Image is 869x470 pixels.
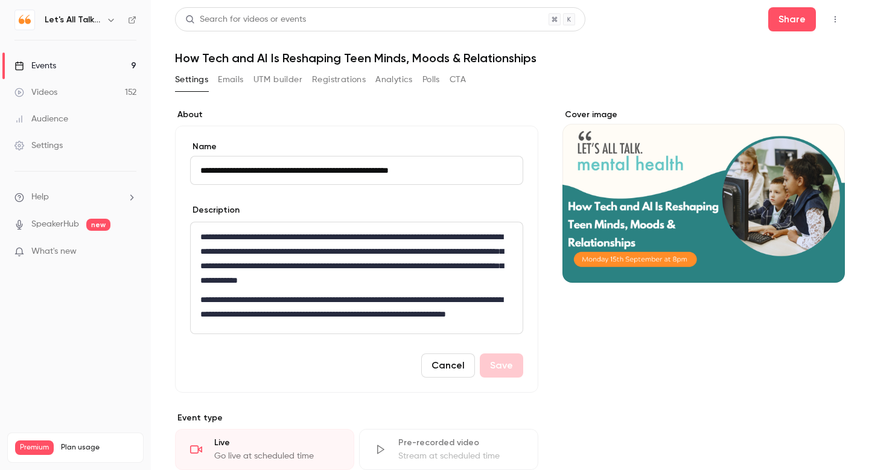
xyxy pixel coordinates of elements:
[31,191,49,204] span: Help
[175,412,538,424] p: Event type
[214,437,339,449] div: Live
[312,70,366,89] button: Registrations
[190,141,523,153] label: Name
[15,10,34,30] img: Let's All Talk Mental Health
[14,113,68,125] div: Audience
[14,191,136,204] li: help-dropdown-opener
[31,218,79,231] a: SpeakerHub
[422,70,440,89] button: Polls
[86,219,110,231] span: new
[359,429,538,470] div: Pre-recorded videoStream at scheduled time
[562,109,845,121] label: Cover image
[14,60,56,72] div: Events
[15,440,54,455] span: Premium
[175,70,208,89] button: Settings
[14,86,57,98] div: Videos
[190,204,240,216] label: Description
[185,13,306,26] div: Search for videos or events
[398,437,523,449] div: Pre-recorded video
[768,7,816,31] button: Share
[175,109,538,121] label: About
[45,14,101,26] h6: Let's All Talk Mental Health
[218,70,243,89] button: Emails
[421,353,475,378] button: Cancel
[175,429,354,470] div: LiveGo live at scheduled time
[31,245,77,258] span: What's new
[61,443,136,452] span: Plan usage
[214,450,339,462] div: Go live at scheduled time
[191,222,523,333] div: editor
[375,70,413,89] button: Analytics
[450,70,466,89] button: CTA
[562,109,845,283] section: Cover image
[190,222,523,334] section: description
[253,70,302,89] button: UTM builder
[14,140,63,152] div: Settings
[175,51,845,65] h1: How Tech and AI Is Reshaping Teen Minds, Moods & Relationships
[398,450,523,462] div: Stream at scheduled time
